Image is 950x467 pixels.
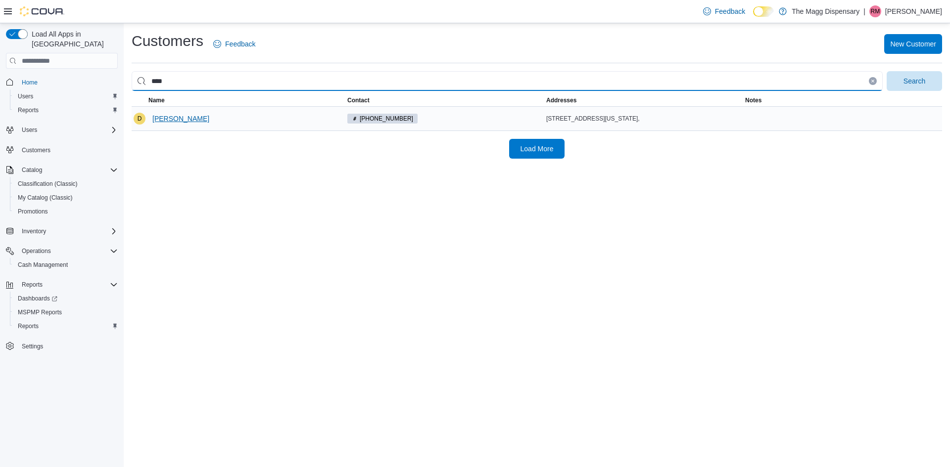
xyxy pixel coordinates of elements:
span: Operations [22,247,51,255]
p: [PERSON_NAME] [885,5,942,17]
button: Operations [2,244,122,258]
span: New Customer [890,39,936,49]
a: MSPMP Reports [14,306,66,318]
a: Dashboards [14,293,61,304]
p: The Magg Dispensary [792,5,859,17]
button: Reports [10,103,122,117]
span: Addresses [546,96,576,104]
span: Feedback [225,39,255,49]
span: D [138,113,142,125]
button: Users [10,89,122,103]
span: Home [18,76,118,88]
button: Users [2,123,122,137]
span: Customers [22,146,50,154]
button: Classification (Classic) [10,177,122,191]
a: Users [14,90,37,102]
button: Operations [18,245,55,257]
button: Clear input [869,77,877,85]
div: [STREET_ADDRESS][US_STATE], [546,115,741,123]
span: My Catalog (Classic) [18,194,73,202]
span: Reports [18,279,118,291]
div: David [134,113,145,125]
button: MSPMP Reports [10,305,122,319]
span: Name [148,96,165,104]
nav: Complex example [6,71,118,379]
a: Reports [14,104,43,116]
button: Settings [2,339,122,353]
span: Load More [521,144,554,154]
a: Feedback [209,34,259,54]
span: Reports [18,106,39,114]
a: Promotions [14,206,52,217]
button: Promotions [10,205,122,218]
button: [PERSON_NAME] [148,109,213,128]
span: Reports [14,320,118,332]
button: New Customer [884,34,942,54]
span: Users [18,124,118,136]
span: Home [22,79,38,86]
a: Feedback [699,1,749,21]
span: Classification (Classic) [18,180,78,188]
span: [PERSON_NAME] [152,114,209,124]
span: Users [22,126,37,134]
span: MSPMP Reports [14,306,118,318]
a: Cash Management [14,259,72,271]
span: RM [871,5,880,17]
button: Search [887,71,942,91]
button: Catalog [18,164,46,176]
span: Notes [745,96,761,104]
button: Customers [2,143,122,157]
button: Users [18,124,41,136]
span: MSPMP Reports [18,308,62,316]
button: Home [2,75,122,89]
button: My Catalog (Classic) [10,191,122,205]
button: Reports [2,278,122,292]
span: Reports [22,281,43,289]
p: | [863,5,865,17]
a: My Catalog (Classic) [14,192,77,204]
button: Load More [509,139,565,159]
span: Customers [18,144,118,156]
button: Cash Management [10,258,122,272]
button: Reports [18,279,47,291]
span: Inventory [18,225,118,237]
div: Rebecca Mays [869,5,881,17]
span: Catalog [22,166,42,174]
span: [PHONE_NUMBER] [360,114,413,123]
span: Users [18,92,33,100]
span: Cash Management [18,261,68,269]
h1: Customers [132,31,203,51]
span: Classification (Classic) [14,178,118,190]
button: Inventory [2,224,122,238]
span: Search [903,76,925,86]
span: My Catalog (Classic) [14,192,118,204]
span: Operations [18,245,118,257]
span: Catalog [18,164,118,176]
button: Inventory [18,225,50,237]
span: Promotions [18,208,48,215]
span: Cash Management [14,259,118,271]
a: Reports [14,320,43,332]
span: Feedback [715,6,745,16]
button: Catalog [2,163,122,177]
a: Classification (Classic) [14,178,82,190]
span: Dashboards [14,293,118,304]
span: Users [14,90,118,102]
span: Settings [22,342,43,350]
a: Home [18,77,42,88]
a: Settings [18,340,47,352]
span: Load All Apps in [GEOGRAPHIC_DATA] [28,29,118,49]
span: Promotions [14,206,118,217]
span: Reports [14,104,118,116]
span: Settings [18,340,118,352]
span: (662) 549-7281 [347,114,418,124]
input: Dark Mode [753,6,774,17]
span: Reports [18,322,39,330]
a: Dashboards [10,292,122,305]
span: Dashboards [18,295,57,302]
span: Inventory [22,227,46,235]
span: Contact [347,96,370,104]
img: Cova [20,6,64,16]
a: Customers [18,144,54,156]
